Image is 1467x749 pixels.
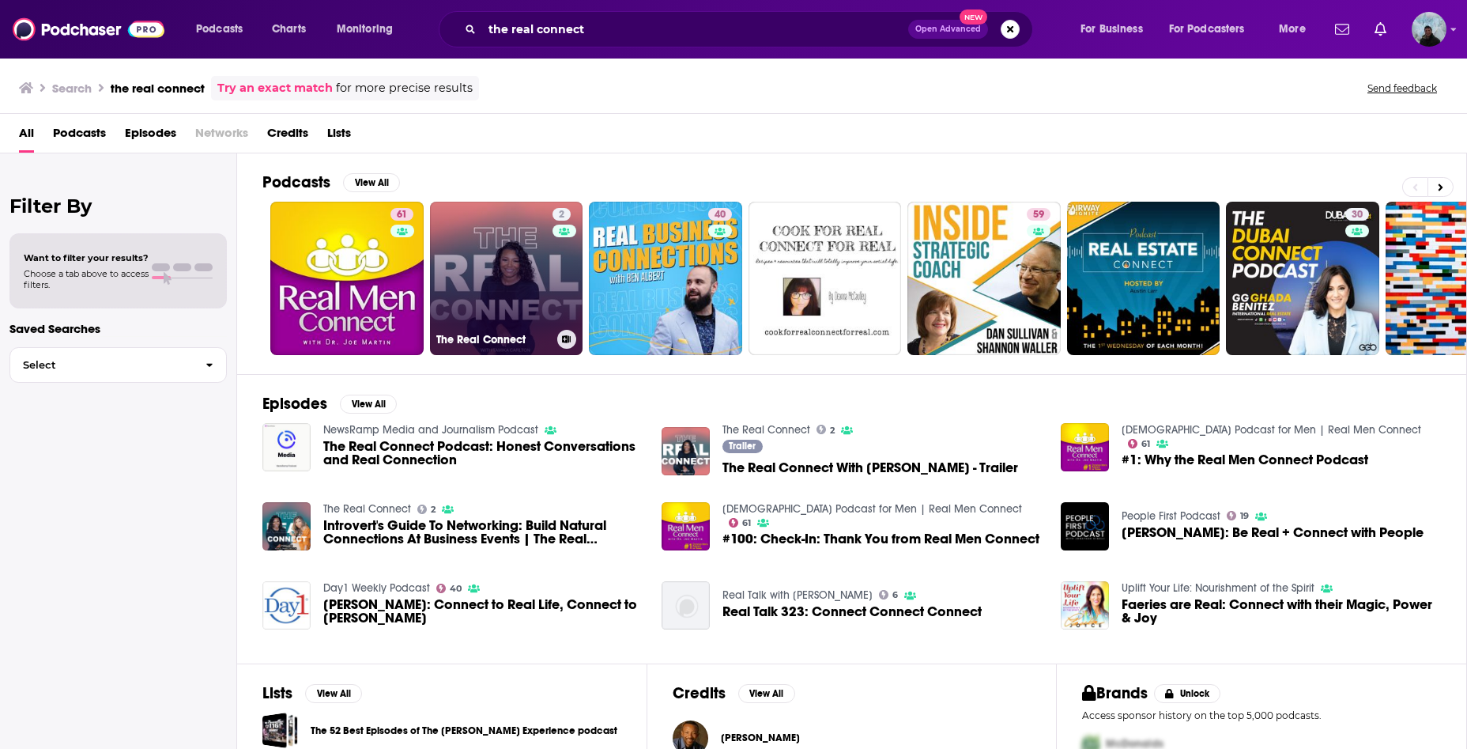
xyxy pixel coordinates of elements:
span: 6 [892,592,898,599]
a: 61 [390,208,413,221]
button: Select [9,347,227,383]
a: 61 [1128,439,1151,448]
button: View All [343,173,400,192]
a: Uplift Your Life: Nourishment of the Spirit [1122,581,1314,595]
a: 30 [1226,202,1379,355]
a: Christian Podcast for Men | Real Men Connect [722,502,1022,516]
button: open menu [1268,17,1326,42]
a: EpisodesView All [262,394,397,414]
a: #1: Why the Real Men Connect Podcast [1122,453,1368,467]
span: 40 [450,585,462,592]
span: #100: Check-In: Thank You from Real Men Connect [722,532,1039,546]
img: Mitch Younge: Be Real + Connect with People [1061,502,1109,550]
img: Introvert's Guide To Networking: Build Natural Connections At Business Events | The Real Connect [262,502,311,550]
a: All [19,120,34,153]
a: Try an exact match [217,79,333,97]
button: Send feedback [1363,81,1442,95]
span: For Business [1080,18,1143,40]
span: The Real Connect With [PERSON_NAME] - Trailer [722,461,1018,475]
a: Introvert's Guide To Networking: Build Natural Connections At Business Events | The Real Connect [323,519,643,546]
a: 2 [552,208,571,221]
a: ListsView All [262,683,362,703]
span: 61 [397,207,407,223]
a: NewsRamp Media and Journalism Podcast [323,423,538,437]
span: Want to filter your results? [24,252,149,263]
button: open menu [1069,17,1163,42]
button: open menu [326,17,413,42]
a: The Real Connect With Tamika Carlton - Trailer [662,427,710,475]
span: Logged in as DavidWest [1412,12,1446,47]
a: Hardy Kim: Connect to Real Life, Connect to Jesus [323,598,643,625]
h2: Credits [673,683,726,703]
h2: Episodes [262,394,327,414]
img: #100: Check-In: Thank You from Real Men Connect [662,502,710,550]
span: [PERSON_NAME]: Be Real + Connect with People [1122,526,1424,539]
img: #1: Why the Real Men Connect Podcast [1061,423,1109,471]
span: [PERSON_NAME] [721,732,800,744]
a: The 52 Best Episodes of The [PERSON_NAME] Experience podcast [311,722,617,740]
span: For Podcasters [1169,18,1245,40]
p: Access sponsor history on the top 5,000 podcasts. [1082,709,1441,721]
a: 40 [589,202,742,355]
span: Podcasts [196,18,243,40]
span: 40 [715,207,726,223]
a: Charts [262,17,315,42]
button: open menu [1159,17,1268,42]
span: Lists [327,120,351,153]
span: 2 [559,207,564,223]
span: Monitoring [337,18,393,40]
a: 2 [816,425,835,434]
a: Podchaser - Follow, Share and Rate Podcasts [13,14,164,44]
span: [PERSON_NAME]: Connect to Real Life, Connect to [PERSON_NAME] [323,598,643,625]
a: Joe Martin [721,732,800,744]
span: Choose a tab above to access filters. [24,268,149,290]
h2: Brands [1082,683,1148,703]
a: 19 [1227,511,1250,520]
a: People First Podcast [1122,509,1220,523]
span: Trailer [729,441,756,451]
a: The Real Connect With Tamika Carlton - Trailer [722,461,1018,475]
a: The Real Connect [323,502,411,516]
img: Faeries are Real: Connect with their Magic, Power & Joy [1061,581,1109,630]
button: View All [340,395,397,414]
span: 19 [1240,513,1249,520]
button: Open AdvancedNew [908,20,988,39]
a: Episodes [125,120,176,153]
button: View All [738,684,795,703]
img: Real Talk 323: Connect Connect Connect [662,581,710,630]
img: Hardy Kim: Connect to Real Life, Connect to Jesus [262,581,311,630]
a: PodcastsView All [262,172,400,192]
span: Real Talk 323: Connect Connect Connect [722,605,982,618]
a: The Real Connect [722,423,810,437]
a: The 52 Best Episodes of The Joe Rogan Experience podcast [262,713,298,748]
img: The Real Connect Podcast: Honest Conversations and Real Connection [262,423,311,471]
h3: Search [52,81,92,96]
span: Credits [267,120,308,153]
a: 40 [436,584,462,593]
span: Charts [272,18,306,40]
button: View All [305,684,362,703]
a: Christian Podcast for Men | Real Men Connect [1122,423,1421,437]
h3: The Real Connect [436,333,551,346]
a: Podcasts [53,120,106,153]
span: Select [10,360,193,370]
div: Search podcasts, credits, & more... [454,11,1048,47]
a: 2The Real Connect [430,202,583,355]
h3: the real connect [111,81,205,96]
span: 61 [1141,441,1150,448]
a: Show notifications dropdown [1329,16,1356,43]
a: 59 [1027,208,1050,221]
a: Mitch Younge: Be Real + Connect with People [1122,526,1424,539]
a: Faeries are Real: Connect with their Magic, Power & Joy [1122,598,1441,625]
a: 2 [417,505,436,514]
